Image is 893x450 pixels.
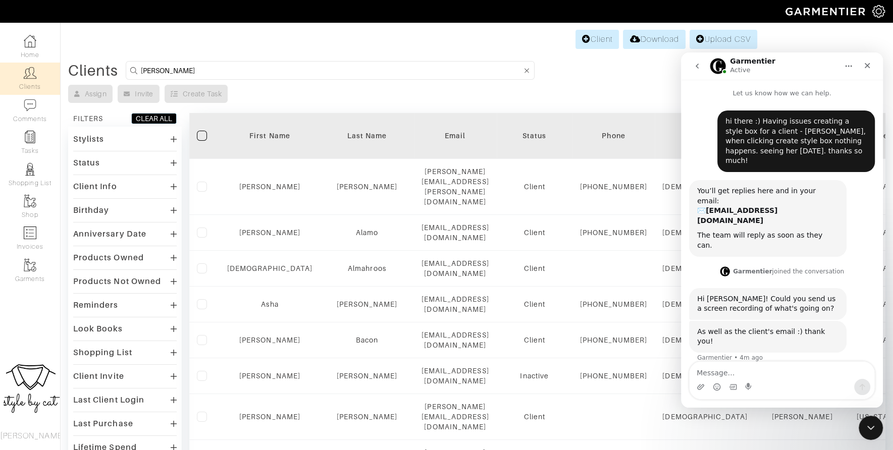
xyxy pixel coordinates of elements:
[504,412,565,422] div: Client
[239,372,300,380] a: [PERSON_NAME]
[337,413,398,421] a: [PERSON_NAME]
[337,183,398,191] a: [PERSON_NAME]
[681,52,883,408] iframe: Intercom live chat
[320,113,414,159] th: Toggle SortBy
[337,300,398,308] a: [PERSON_NAME]
[73,371,124,381] div: Client Invite
[580,299,648,309] div: [PHONE_NUMBER]
[261,300,278,308] a: Asha
[662,335,748,345] div: [DEMOGRAPHIC_DATA]
[131,113,177,124] button: CLEAR ALL
[24,99,36,111] img: comment-icon-a0a6a9ef722e966f86d9cbdc48e553b5cf19dbc54f86b18d962a5391bc8f6eb6.png
[328,131,406,141] div: Last Name
[348,264,386,272] a: Almahroos
[763,412,842,422] div: [PERSON_NAME]
[220,113,320,159] th: Toggle SortBy
[356,229,378,237] a: Alamo
[239,183,300,191] a: [PERSON_NAME]
[662,371,748,381] div: [DEMOGRAPHIC_DATA]
[623,30,685,49] a: Download
[24,227,36,239] img: orders-icon-0abe47150d42831381b5fb84f609e132dff9fe21cb692f30cb5eec754e2cba89.png
[239,229,300,237] a: [PERSON_NAME]
[422,258,489,278] div: [EMAIL_ADDRESS][DOMAIN_NAME]
[337,372,398,380] a: [PERSON_NAME]
[73,324,123,334] div: Look Books
[422,166,489,207] div: [PERSON_NAME][EMAIL_ADDRESS][PERSON_NAME][DOMAIN_NAME]
[504,263,565,273] div: Client
[141,64,522,77] input: Search by name, email, phone, city, or state
[73,276,161,287] div: Products Not Owned
[136,114,172,124] div: CLEAR ALL
[662,228,748,238] div: [DEMOGRAPHIC_DATA]
[504,131,565,141] div: Status
[690,30,757,49] a: Upload CSV
[504,299,565,309] div: Client
[239,336,300,344] a: [PERSON_NAME]
[872,5,885,18] img: gear-icon-white-bd11855cb880d31180b6d7d6211b90ccbf57a29d726f0c71d8c61bd08dd39cc2.png
[422,366,489,386] div: [EMAIL_ADDRESS][DOMAIN_NAME]
[73,114,103,124] div: FILTERS
[662,263,748,273] div: [DEMOGRAPHIC_DATA]
[422,222,489,243] div: [EMAIL_ADDRESS][DOMAIN_NAME]
[24,259,36,271] img: garments-icon-b7da505a4dc4fd61783c78ac3ca0ef83fa9d6f193b1c9dc38574b1d14d53ca28.png
[662,299,748,309] div: [DEMOGRAPHIC_DATA]
[580,182,648,192] div: [PHONE_NUMBER]
[497,113,572,159] th: Toggle SortBy
[73,134,104,144] div: Stylists
[422,294,489,314] div: [EMAIL_ADDRESS][DOMAIN_NAME]
[73,300,118,310] div: Reminders
[504,182,565,192] div: Client
[227,131,312,141] div: First Name
[422,131,489,141] div: Email
[422,330,489,350] div: [EMAIL_ADDRESS][DOMAIN_NAME]
[24,163,36,176] img: stylists-icon-eb353228a002819b7ec25b43dbf5f0378dd9e0616d9560372ff212230b889e62.png
[73,205,109,215] div: Birthday
[356,336,378,344] a: Bacon
[859,416,883,440] iframe: Intercom live chat
[73,182,117,192] div: Client Info
[24,131,36,143] img: reminder-icon-8004d30b9f0a5d33ae49ab947aed9ed385cf756f9e5892f1edd6e32f2345188e.png
[24,195,36,207] img: garments-icon-b7da505a4dc4fd61783c78ac3ca0ef83fa9d6f193b1c9dc38574b1d14d53ca28.png
[227,264,312,272] a: [DEMOGRAPHIC_DATA]
[24,67,36,79] img: clients-icon-6bae9207a08558b7cb47a8932f037763ab4055f8c8b6bfacd5dc20c3e0201464.png
[239,413,300,421] a: [PERSON_NAME]
[504,371,565,381] div: Inactive
[655,113,755,159] th: Toggle SortBy
[662,412,748,422] div: [DEMOGRAPHIC_DATA]
[662,182,748,192] div: [DEMOGRAPHIC_DATA]
[580,131,648,141] div: Phone
[24,35,36,47] img: dashboard-icon-dbcd8f5a0b271acd01030246c82b418ddd0df26cd7fceb0bd07c9910d44c42f6.png
[73,229,146,239] div: Anniversary Date
[422,402,489,432] div: [PERSON_NAME][EMAIL_ADDRESS][DOMAIN_NAME]
[580,228,648,238] div: [PHONE_NUMBER]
